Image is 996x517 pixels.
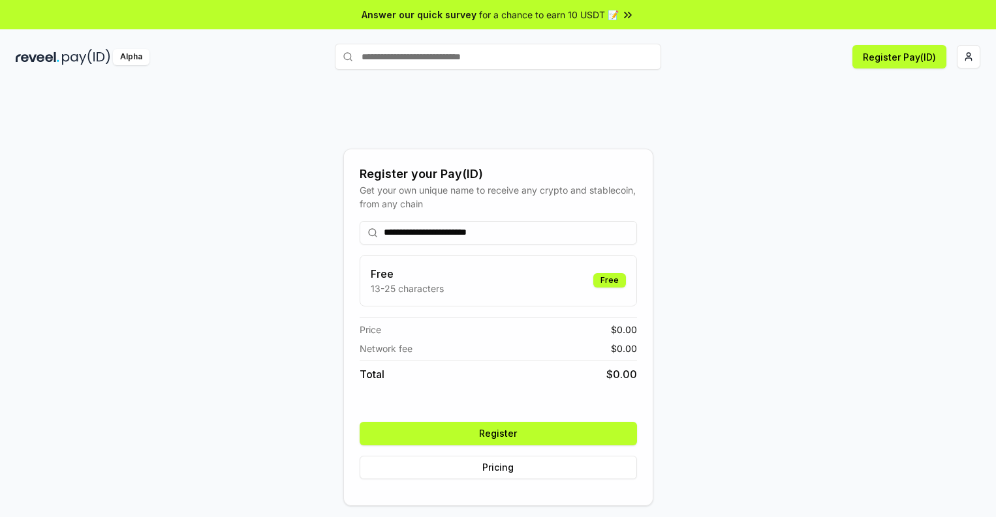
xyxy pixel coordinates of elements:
[479,8,619,22] span: for a chance to earn 10 USDT 📝
[852,45,946,68] button: Register Pay(ID)
[16,49,59,65] img: reveel_dark
[360,366,384,382] span: Total
[593,273,626,288] div: Free
[360,342,412,355] span: Network fee
[371,266,444,282] h3: Free
[611,342,637,355] span: $ 0.00
[360,456,637,479] button: Pricing
[362,8,476,22] span: Answer our quick survey
[62,49,110,65] img: pay_id
[360,183,637,211] div: Get your own unique name to receive any crypto and stablecoin, from any chain
[360,165,637,183] div: Register your Pay(ID)
[360,323,381,336] span: Price
[611,323,637,336] span: $ 0.00
[360,422,637,445] button: Register
[606,366,637,382] span: $ 0.00
[371,282,444,295] p: 13-25 characters
[113,49,149,65] div: Alpha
